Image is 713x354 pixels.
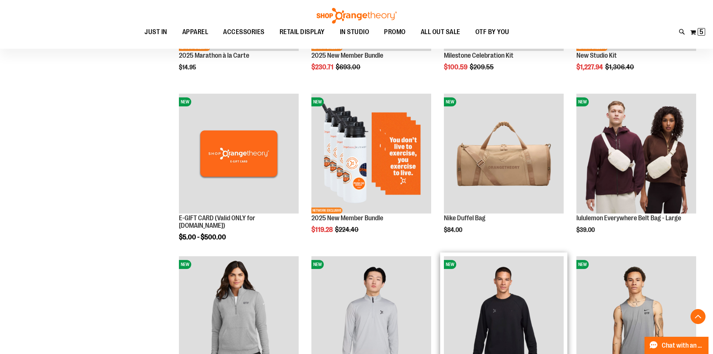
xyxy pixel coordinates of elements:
span: NEW [444,260,456,269]
span: NEW [179,260,191,269]
span: 5 [700,28,703,36]
span: $1,227.94 [576,63,604,71]
span: $5.00 - $500.00 [179,233,226,241]
div: product [308,90,435,252]
span: $119.28 [311,226,334,233]
span: $230.71 [311,63,335,71]
a: 2025 Marathon à la Carte [179,52,249,59]
span: ALL OUT SALE [421,24,460,40]
a: E-GIFT CARD (Valid ONLY for [DOMAIN_NAME]) [179,214,255,229]
img: lululemon Everywhere Belt Bag - Large [576,94,696,214]
span: $209.55 [470,63,495,71]
span: $693.00 [336,63,362,71]
span: $224.40 [335,226,360,233]
span: $39.00 [576,227,596,233]
a: 2025 New Member Bundle [311,214,383,222]
button: Back To Top [691,309,706,324]
span: $84.00 [444,227,463,233]
a: Nike Duffel Bag [444,214,485,222]
div: product [175,90,302,260]
span: NEW [311,97,324,106]
span: ACCESSORIES [223,24,265,40]
span: OTF BY YOU [475,24,509,40]
img: 2025 New Member Bundle [311,94,431,214]
span: NEW [576,97,589,106]
span: RETAIL DISPLAY [280,24,325,40]
a: Nike Duffel BagNEW [444,94,564,215]
span: IN STUDIO [340,24,369,40]
span: APPAREL [182,24,208,40]
a: lululemon Everywhere Belt Bag - Large [576,214,681,222]
span: Chat with an Expert [662,342,704,349]
span: PROMO [384,24,406,40]
img: E-GIFT CARD (Valid ONLY for ShopOrangetheory.com) [179,94,299,214]
span: $14.95 [179,64,197,71]
span: $100.59 [444,63,469,71]
span: NEW [311,260,324,269]
span: $1,306.40 [605,63,635,71]
a: E-GIFT CARD (Valid ONLY for ShopOrangetheory.com)NEW [179,94,299,215]
a: New Studio Kit [576,52,617,59]
a: 2025 New Member BundleNEWNETWORK EXCLUSIVE [311,94,431,215]
a: lululemon Everywhere Belt Bag - LargeNEW [576,94,696,215]
button: Chat with an Expert [645,337,709,354]
div: product [573,90,700,252]
span: NEW [444,97,456,106]
span: NETWORK EXCLUSIVE [311,208,342,214]
span: JUST IN [144,24,167,40]
div: product [440,90,567,252]
a: Milestone Celebration Kit [444,52,514,59]
span: NEW [576,260,589,269]
span: NEW [179,97,191,106]
img: Nike Duffel Bag [444,94,564,214]
a: 2025 New Member Bundle [311,52,383,59]
img: Shop Orangetheory [316,8,398,24]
